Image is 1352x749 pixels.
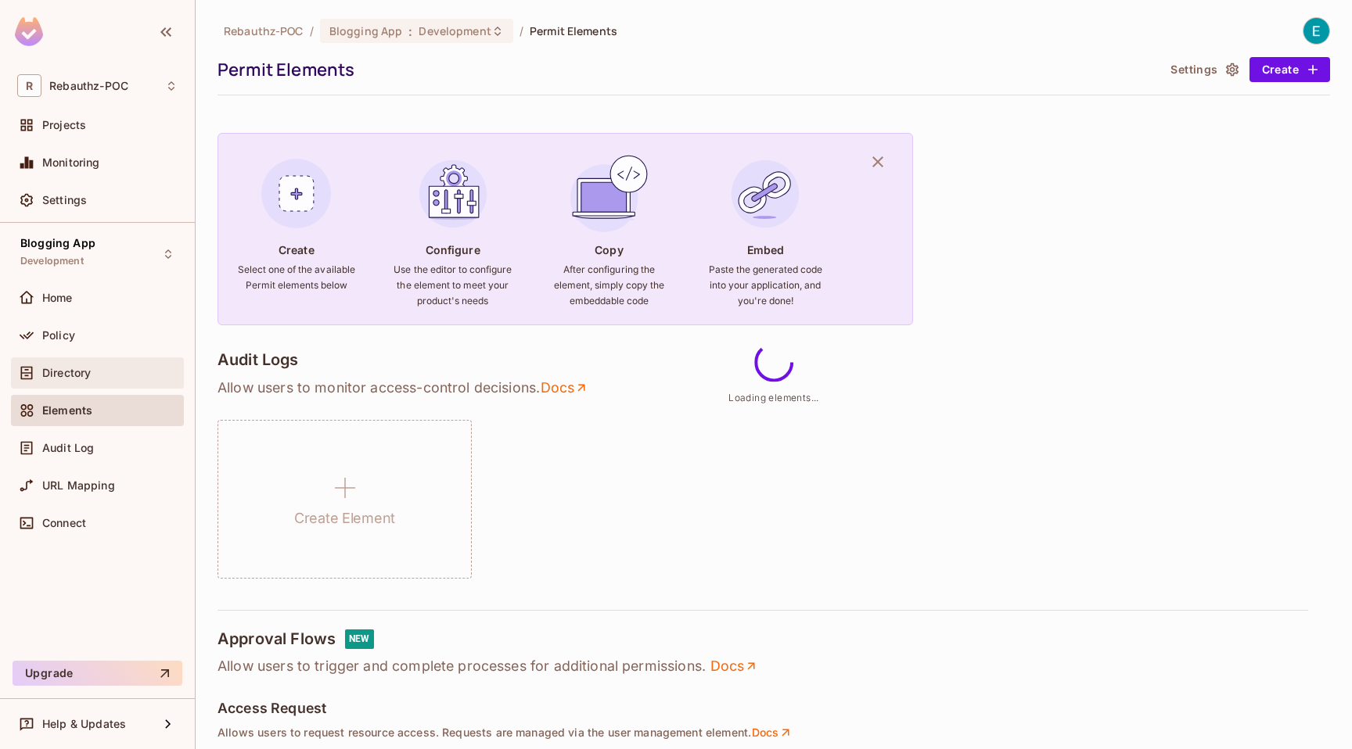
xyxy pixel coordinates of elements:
span: Audit Log [42,442,94,454]
h4: Create [279,242,315,257]
img: Create Element [254,152,339,236]
span: R [17,74,41,97]
span: Loading elements... [728,392,819,403]
p: Allows users to request resource access. Requests are managed via the user management element . [218,726,1330,740]
a: Docs [751,726,793,740]
a: Docs [540,378,589,397]
span: Connect [42,517,86,529]
h4: Embed [747,242,785,257]
span: Blogging App [20,237,95,249]
span: Directory [42,367,91,379]
p: Allow users to trigger and complete processes for additional permissions. [218,657,1330,676]
h6: Paste the generated code into your application, and you're done! [706,262,825,309]
button: Upgrade [13,661,182,686]
span: the active workspace [224,23,304,38]
img: Embed Element [723,152,807,236]
span: Elements [42,404,92,417]
a: Docs [710,657,759,676]
h4: Audit Logs [218,350,299,369]
span: Projects [42,119,86,131]
h5: Access Request [218,701,326,716]
h4: Configure [426,242,480,257]
span: Help & Updates [42,718,126,730]
span: Settings [42,194,87,206]
span: Monitoring [42,156,100,169]
span: Workspace: Rebauthz-POC [49,80,128,92]
span: Development [20,255,84,267]
button: Settings [1164,57,1242,82]
span: Home [42,292,73,304]
h1: Create Element [294,507,395,530]
span: URL Mapping [42,479,115,492]
span: Permit Elements [530,23,617,38]
div: Permit Elements [218,58,1156,81]
span: Policy [42,329,75,342]
h6: Select one of the available Permit elements below [237,262,356,293]
img: Copy Element [566,152,651,236]
h6: Use the editor to configure the element to meet your product's needs [394,262,512,309]
span: Blogging App [329,23,403,38]
img: SReyMgAAAABJRU5ErkJggg== [15,17,43,46]
h4: Approval Flows [218,629,336,649]
img: Erik Mesropyan [1303,18,1329,44]
li: / [520,23,523,38]
li: / [310,23,314,38]
div: NEW [345,629,373,649]
h6: After configuring the element, simply copy the embeddable code [549,262,668,309]
img: Configure Element [411,152,495,236]
span: Development [419,23,491,38]
p: Allow users to monitor access-control decisions . [218,378,1330,397]
button: Create [1250,57,1330,82]
span: : [408,25,413,38]
h4: Copy [595,242,623,257]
